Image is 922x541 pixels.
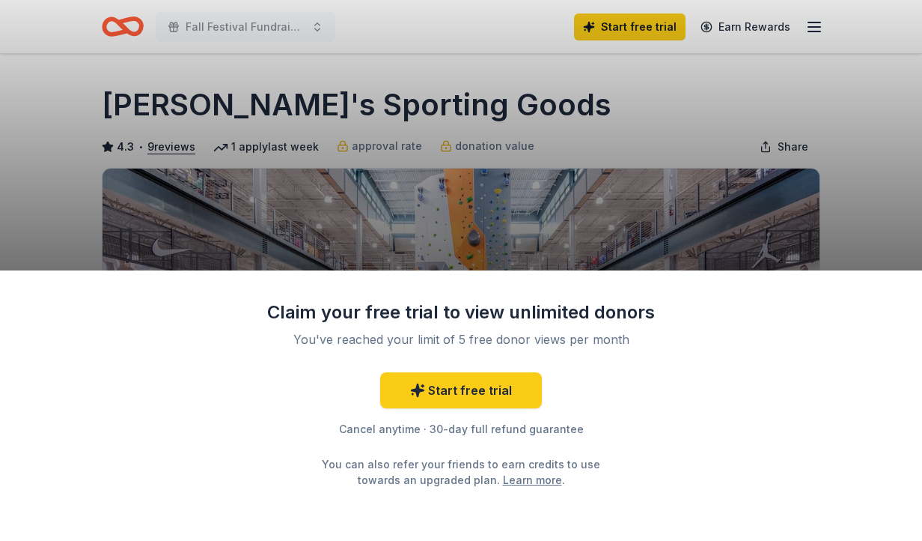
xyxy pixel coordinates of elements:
[308,456,614,488] div: You can also refer your friends to earn credits to use towards an upgraded plan. .
[284,330,638,348] div: You've reached your limit of 5 free donor views per month
[503,472,562,488] a: Learn more
[266,300,656,324] div: Claim your free trial to view unlimited donors
[380,372,542,408] a: Start free trial
[266,420,656,438] div: Cancel anytime · 30-day full refund guarantee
